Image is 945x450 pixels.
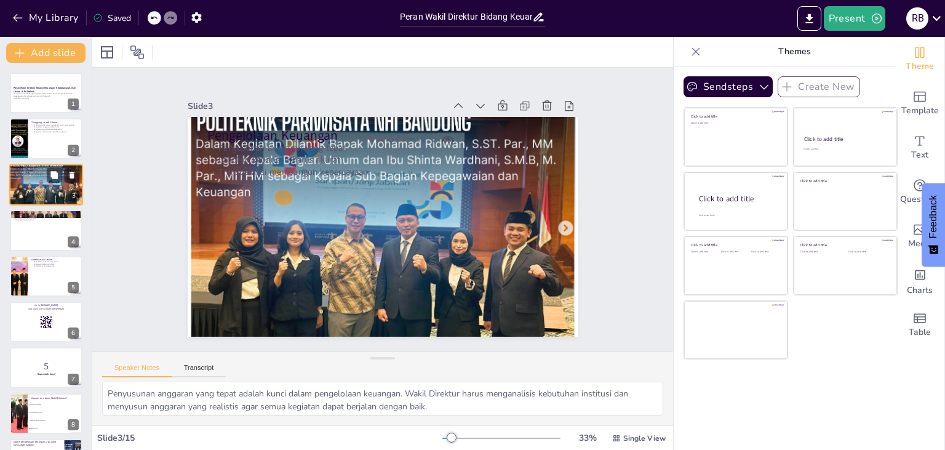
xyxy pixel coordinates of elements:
[31,126,79,128] p: Pengelolaan anggaran adalah kunci
[895,259,944,303] div: Add charts and graphs
[824,6,885,31] button: Present
[68,190,79,201] div: 3
[245,76,571,230] p: Penyusunan anggaran yang tepat
[30,412,82,413] span: Mengembangkan SDM
[10,256,82,297] div: 5
[31,265,79,267] p: Koordinasi antar departemen
[240,87,566,241] p: Laporan keuangan harus akurat
[803,148,885,151] div: Click to add text
[10,210,82,251] div: 4
[778,76,860,97] button: Create New
[102,382,663,416] textarea: Penyusunan anggaran yang tepat adalah kunci dalam pengelolaan keuangan. Wakil Direktur harus meng...
[14,217,79,219] p: Evaluasi kinerja yang teratur
[906,6,928,31] button: R B
[900,193,940,206] span: Questions
[64,76,79,91] button: Delete Slide
[800,243,888,247] div: Click to add title
[928,195,939,238] span: Feedback
[31,124,79,126] p: Tanggung jawab utama mencakup banyak aspek penting
[13,173,79,175] p: Transparansi membangun kepercayaan
[9,164,83,206] div: 3
[14,360,79,373] p: 5
[47,76,62,91] button: Duplicate Slide
[31,120,79,124] p: Tanggung Jawab Utama
[10,347,82,388] div: 7
[13,169,79,171] p: Penyusunan anggaran yang tepat
[922,183,945,267] button: Feedback - Show survey
[14,440,61,447] p: Dalam pengelolaan keuangan, apa yang harus diperhatikan?
[797,6,821,31] button: Export to PowerPoint
[41,303,58,307] strong: [DOMAIN_NAME]
[895,37,944,81] div: Change the overall theme
[172,364,226,377] button: Transcript
[14,212,79,215] p: Pengembangan SDM
[13,166,79,169] p: Pengelolaan Keuangan
[31,131,79,133] p: Pengawasan administrasi mendukung efisiensi
[895,81,944,126] div: Add ready made slides
[907,284,933,297] span: Charts
[68,282,79,293] div: 5
[800,251,839,254] div: Click to add text
[30,404,82,405] span: Mengelola keuangan
[400,8,532,26] input: Insert title
[64,122,79,137] button: Delete Slide
[14,93,79,97] p: Presentasi ini membahas peran penting Wakil Direktur dalam mengelola keuangan, kepegawaian, dan a...
[901,104,939,118] span: Template
[721,251,749,254] div: Click to add text
[31,263,79,265] p: Pengaturan jadwal yang baik
[14,303,79,307] p: Go to
[573,432,602,444] div: 33 %
[244,30,484,146] div: Slide 3
[906,7,928,30] div: R B
[93,12,131,24] div: Saved
[64,397,79,412] button: Delete Slide
[848,251,887,254] div: Click to add text
[895,126,944,170] div: Add text boxes
[64,305,79,320] button: Delete Slide
[623,433,666,443] span: Single View
[38,373,55,376] strong: Siap untuk kuis?
[699,214,776,217] div: Click to add body
[14,97,79,100] p: Generated with [URL]
[64,214,79,228] button: Delete Slide
[68,145,79,156] div: 2
[906,60,934,73] span: Theme
[47,122,62,137] button: Duplicate Slide
[97,42,117,62] div: Layout
[47,167,62,182] button: Duplicate Slide
[130,45,145,60] span: Position
[751,251,779,254] div: Click to add text
[235,98,561,252] p: Transparansi membangun kepercayaan
[911,148,928,162] span: Text
[908,237,932,251] span: Media
[895,214,944,259] div: Add images, graphics, shapes or video
[31,257,79,261] p: Administrasi Umum
[691,122,779,125] div: Click to add text
[68,419,79,430] div: 8
[14,87,76,94] strong: Peran Wakil Direktur Bidang Keuangan, Kepegawaian, dan Umum di Politeknik
[684,76,773,97] button: Sendsteps
[10,118,82,159] div: 2
[97,432,442,444] div: Slide 3 / 15
[10,302,82,342] div: 6
[14,307,79,311] p: and login with code
[699,194,778,204] div: Click to add title
[13,171,79,173] p: Laporan keuangan harus akurat
[691,251,719,254] div: Click to add text
[249,62,577,222] p: Pengelolaan Keuangan
[9,8,84,28] button: My Library
[800,178,888,183] div: Click to add title
[47,305,62,320] button: Duplicate Slide
[691,243,779,247] div: Click to add title
[68,327,79,339] div: 6
[31,128,79,131] p: Pengembangan SDM sangat diperlukan
[47,214,62,228] button: Duplicate Slide
[65,167,79,182] button: Delete Slide
[804,135,886,143] div: Click to add title
[14,215,79,217] p: Pelatihan sesuai kebutuhan
[47,260,62,275] button: Duplicate Slide
[64,260,79,275] button: Delete Slide
[691,114,779,119] div: Click to add title
[31,260,79,263] p: Pengelolaan dokumen yang efisien
[895,170,944,214] div: Get real-time input from your audience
